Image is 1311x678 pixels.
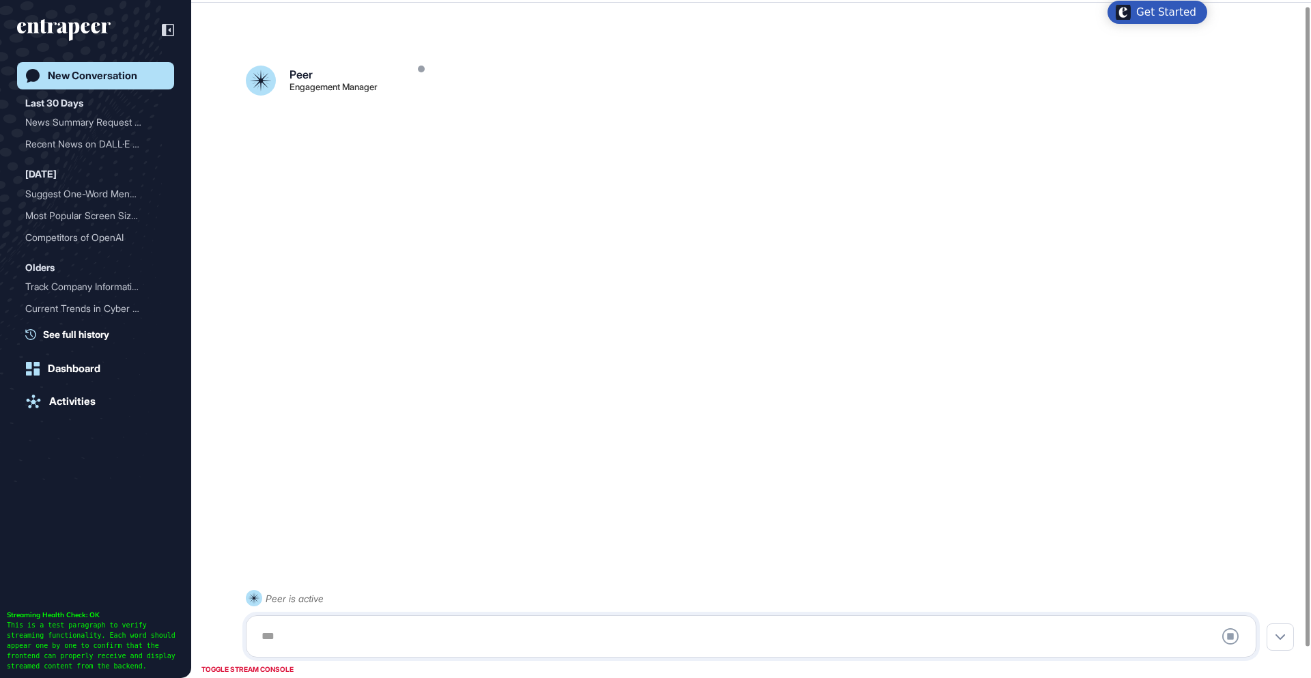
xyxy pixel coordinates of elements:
[1116,5,1131,20] img: launcher-image-alternative-text
[25,166,57,182] div: [DATE]
[25,111,166,133] div: News Summary Request for Last Month
[17,388,174,415] a: Activities
[25,205,155,227] div: Most Popular Screen Sizes...
[290,83,378,91] div: Engagement Manager
[25,276,166,298] div: Track Company Information for Gartner
[25,205,166,227] div: Most Popular Screen Sizes in 2025
[25,259,55,276] div: Olders
[25,298,155,320] div: Current Trends in Cyber S...
[25,95,83,111] div: Last 30 Days
[25,327,174,341] a: See full history
[17,19,111,41] div: entrapeer-logo
[25,227,166,249] div: Competitors of OpenAI
[290,69,313,80] div: Peer
[1108,1,1207,24] div: Open Get Started checklist
[25,298,166,320] div: Current Trends in Cyber Security Analysis
[25,133,155,155] div: Recent News on DALL·E fro...
[25,183,155,205] div: Suggest One-Word Menu Nam...
[25,133,166,155] div: Recent News on DALL·E from the Past Two Months
[17,355,174,382] a: Dashboard
[25,227,155,249] div: Competitors of OpenAI
[25,111,155,133] div: News Summary Request for ...
[48,363,100,375] div: Dashboard
[266,590,324,607] div: Peer is active
[25,183,166,205] div: Suggest One-Word Menu Names for Execu-Flow Page
[49,395,96,408] div: Activities
[43,327,109,341] span: See full history
[1136,5,1196,19] div: Get Started
[17,62,174,89] a: New Conversation
[25,276,155,298] div: Track Company Information...
[48,70,137,82] div: New Conversation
